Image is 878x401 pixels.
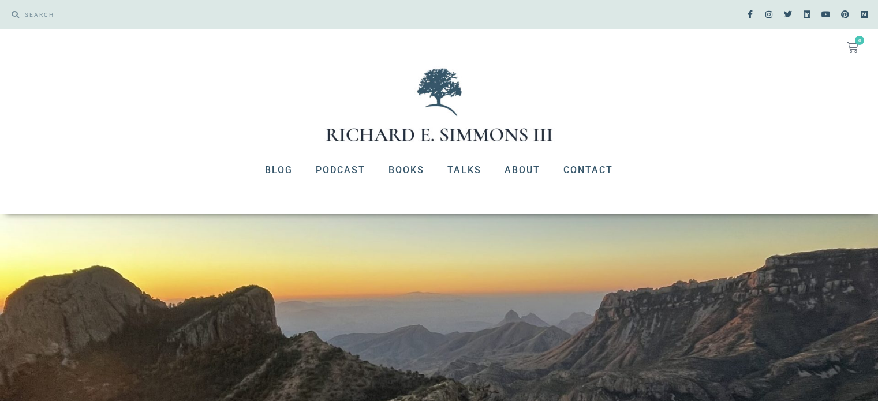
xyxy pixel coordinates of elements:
[493,155,552,185] a: About
[436,155,493,185] a: Talks
[855,36,864,45] span: 0
[19,6,434,23] input: SEARCH
[253,155,304,185] a: Blog
[552,155,625,185] a: Contact
[833,35,872,60] a: 0
[377,155,436,185] a: Books
[304,155,377,185] a: Podcast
